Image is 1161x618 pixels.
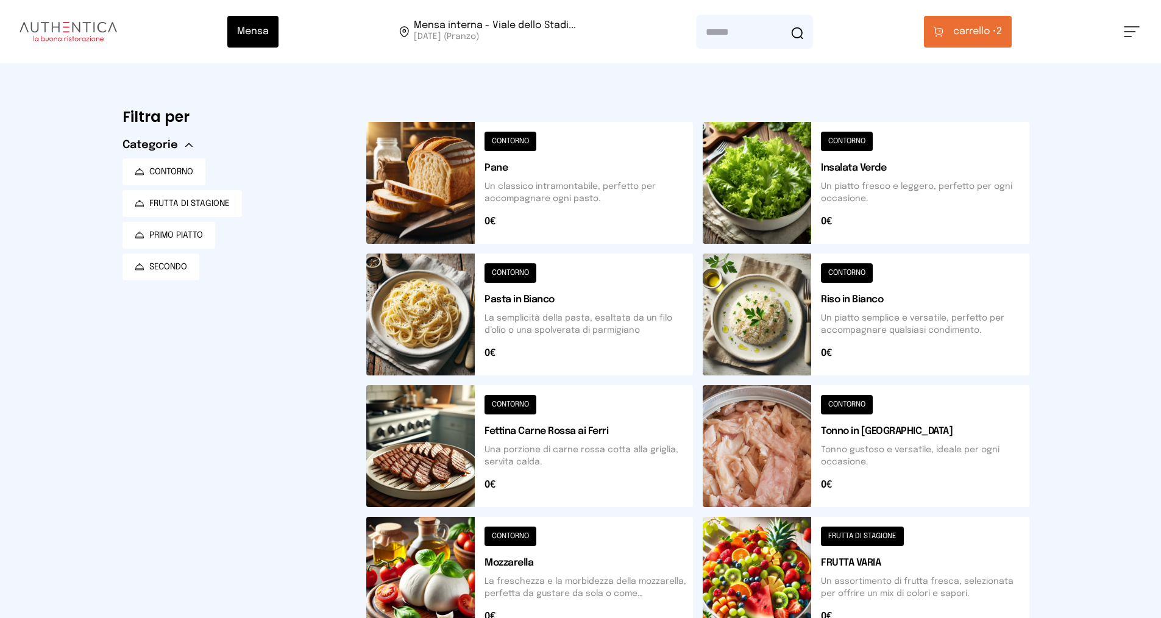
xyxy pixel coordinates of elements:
button: carrello •2 [924,16,1012,48]
span: carrello • [953,24,996,39]
span: CONTORNO [149,166,193,178]
span: Viale dello Stadio, 77, 05100 Terni TR, Italia [414,21,576,43]
span: Categorie [122,137,178,154]
button: SECONDO [122,254,199,280]
button: CONTORNO [122,158,205,185]
span: FRUTTA DI STAGIONE [149,197,230,210]
button: FRUTTA DI STAGIONE [122,190,242,217]
h6: Filtra per [122,107,347,127]
button: PRIMO PIATTO [122,222,215,249]
span: 2 [953,24,1002,39]
button: Mensa [227,16,279,48]
span: PRIMO PIATTO [149,229,203,241]
span: [DATE] (Pranzo) [414,30,576,43]
span: SECONDO [149,261,187,273]
img: logo.8f33a47.png [20,22,117,41]
button: Categorie [122,137,193,154]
